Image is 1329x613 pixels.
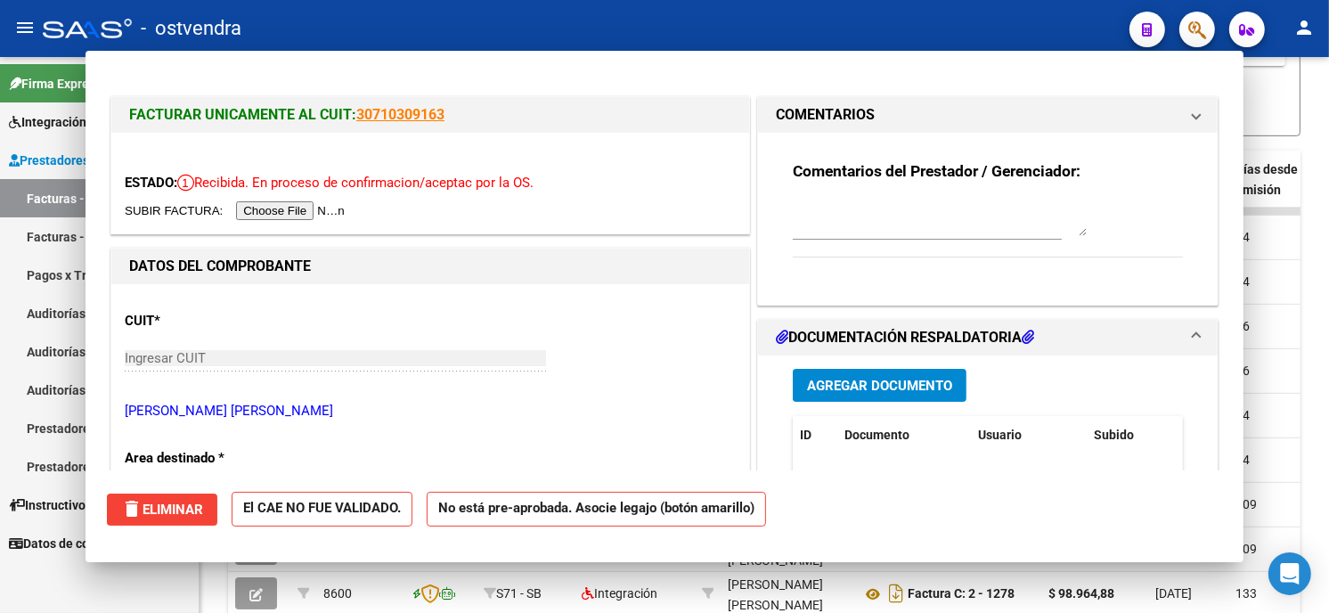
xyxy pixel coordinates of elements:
p: CUIT [125,311,308,331]
span: FACTURAR UNICAMENTE AL CUIT: [129,106,356,123]
datatable-header-cell: Subido [1087,416,1176,454]
span: 109 [1235,542,1257,556]
datatable-header-cell: Días desde Emisión [1228,151,1309,229]
button: Eliminar [107,494,217,526]
div: Open Intercom Messenger [1268,552,1311,595]
p: Area destinado * [125,448,308,469]
strong: Factura C: 2 - 1278 [908,587,1015,601]
span: Días desde Emisión [1235,162,1298,197]
mat-expansion-panel-header: DOCUMENTACIÓN RESPALDATORIA [758,320,1218,356]
span: [DATE] [1155,586,1192,601]
mat-icon: menu [14,17,36,38]
datatable-header-cell: Documento [837,416,971,454]
strong: El CAE NO FUE VALIDADO. [232,492,412,527]
datatable-header-cell: ID [793,416,837,454]
span: Instructivos [9,495,92,515]
strong: DATOS DEL COMPROBANTE [129,257,311,274]
span: Integración (discapacidad) [9,112,174,132]
span: Datos de contacto [9,534,126,553]
span: 133 [1235,586,1257,601]
span: 8600 [323,586,352,601]
i: Descargar documento [885,579,908,608]
span: Firma Express [9,74,102,94]
span: 109 [1235,497,1257,511]
span: - ostvendra [141,9,241,48]
div: COMENTARIOS [758,133,1218,305]
span: Eliminar [121,502,203,518]
mat-icon: delete [121,498,143,519]
span: Usuario [978,428,1022,442]
div: 27279273694 [728,575,847,612]
span: Integración [582,586,657,601]
span: Prestadores / Proveedores [9,151,171,170]
button: Agregar Documento [793,369,966,402]
datatable-header-cell: Usuario [971,416,1087,454]
span: Subido [1094,428,1134,442]
strong: Comentarios del Prestador / Gerenciador: [793,162,1080,180]
strong: No está pre-aprobada. Asocie legajo (botón amarillo) [427,492,766,527]
a: 30710309163 [356,106,444,123]
mat-icon: person [1293,17,1315,38]
span: ESTADO: [125,175,177,191]
h1: DOCUMENTACIÓN RESPALDATORIA [776,327,1034,348]
mat-expansion-panel-header: COMENTARIOS [758,97,1218,133]
span: Recibida. En proceso de confirmacion/aceptac por la OS. [177,175,534,191]
span: Documento [844,428,909,442]
strong: $ 98.964,88 [1048,586,1114,601]
span: Agregar Documento [807,378,952,394]
span: ID [800,428,811,442]
span: S71 - SB [496,586,542,601]
h1: COMENTARIOS [776,104,875,126]
p: [PERSON_NAME] [PERSON_NAME] [125,401,736,421]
